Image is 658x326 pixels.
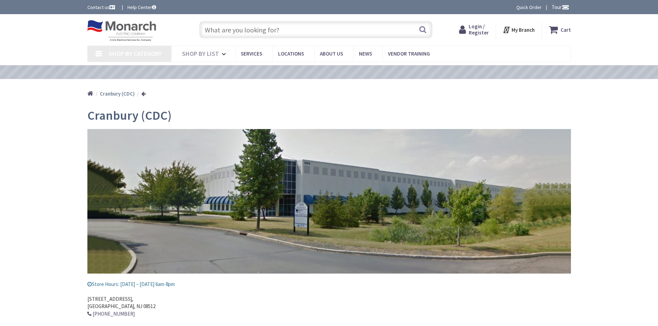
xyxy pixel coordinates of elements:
strong: My Branch [512,27,535,33]
span: Login / Register [469,23,489,36]
a: Help Center [127,4,156,11]
a: [PHONE_NUMBER] [93,310,135,317]
span: Store Hours: [DATE] – [DATE] 6am-8pm [87,281,175,287]
a: Login / Register [459,23,489,36]
address: [STREET_ADDRESS], [GEOGRAPHIC_DATA], NJ 08512 [87,288,571,318]
a: Cart [549,23,571,36]
span: About Us [320,50,343,57]
img: cranbury_slider.jpg [87,129,571,274]
img: Monarch Electric Company [87,20,156,41]
span: Vendor Training [388,50,430,57]
span: Locations [278,50,304,57]
a: VIEW OUR VIDEO TRAINING LIBRARY [269,69,389,76]
strong: Cart [561,23,571,36]
div: My Branch [503,23,535,36]
input: What are you looking for? [199,21,432,38]
span: Cranbury (CDC) [87,108,172,123]
span: Services [241,50,262,57]
span: Tour [552,4,569,10]
a: Quick Order [516,4,542,11]
span: News [359,50,372,57]
strong: Cranbury (CDC) [100,90,135,97]
span: Shop By Category [109,50,162,58]
a: Contact us [87,4,116,11]
span: Shop By List [182,50,219,58]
